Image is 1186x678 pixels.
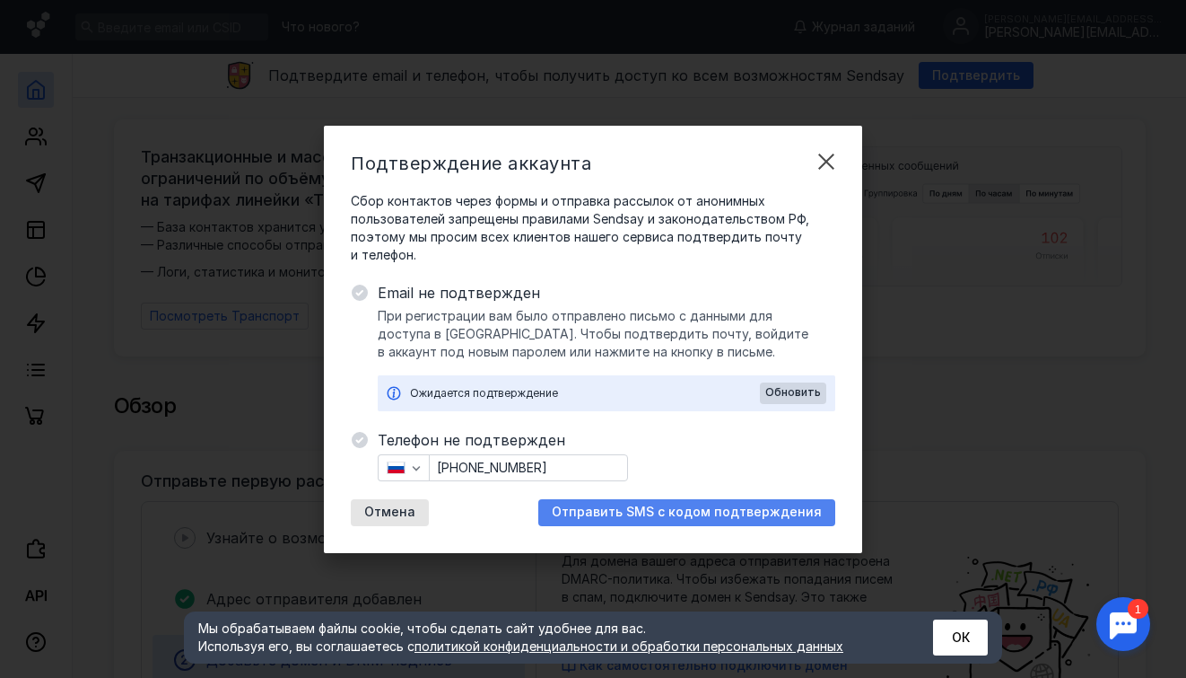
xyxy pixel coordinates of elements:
div: Мы обрабатываем файлы cookie, чтобы сделать сайт удобнее для вас. Используя его, вы соглашаетесь c [198,620,889,656]
span: При регистрации вам было отправлено письмо с данными для доступа в [GEOGRAPHIC_DATA]. Чтобы подтв... [378,307,835,361]
span: Отправить SMS с кодом подтверждения [552,505,822,520]
div: 1 [40,11,61,31]
button: ОК [933,620,988,656]
span: Обновить [765,386,821,399]
span: Отмена [364,505,415,520]
span: Телефон не подтвержден [378,429,835,451]
span: Подтверждение аккаунта [351,153,591,174]
span: Сбор контактов через формы и отправка рассылок от анонимных пользователей запрещены правилами Sen... [351,192,835,264]
button: Отправить SMS с кодом подтверждения [538,499,835,526]
a: политикой конфиденциальности и обработки персональных данных [414,638,843,654]
div: Ожидается подтверждение [410,384,760,402]
button: Отмена [351,499,429,526]
button: Обновить [760,383,826,404]
span: Email не подтвержден [378,282,835,304]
